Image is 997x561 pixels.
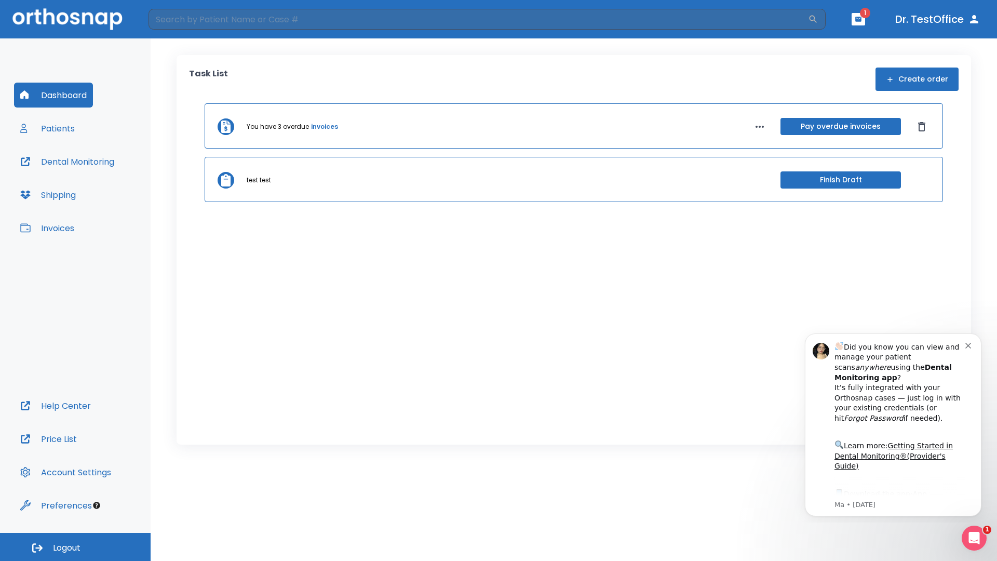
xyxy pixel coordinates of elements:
[789,324,997,523] iframe: Intercom notifications message
[860,8,870,18] span: 1
[14,182,82,207] button: Shipping
[247,122,309,131] p: You have 3 overdue
[891,10,985,29] button: Dr. TestOffice
[14,83,93,108] button: Dashboard
[14,116,81,141] button: Patients
[92,501,101,510] div: Tooltip anchor
[14,493,98,518] button: Preferences
[14,216,80,241] button: Invoices
[14,426,83,451] button: Price List
[780,118,901,135] button: Pay overdue invoices
[53,542,80,554] span: Logout
[14,149,120,174] button: Dental Monitoring
[189,68,228,91] p: Task List
[913,118,930,135] button: Dismiss
[14,393,97,418] button: Help Center
[780,171,901,189] button: Finish Draft
[962,526,987,551] iframe: Intercom live chat
[983,526,991,534] span: 1
[14,460,117,485] button: Account Settings
[176,16,184,24] button: Dismiss notification
[311,122,338,131] a: invoices
[45,163,176,216] div: Download the app: | ​ Let us know if you need help getting started!
[149,9,808,30] input: Search by Patient Name or Case #
[12,8,123,30] img: Orthosnap
[45,176,176,185] p: Message from Ma, sent 6w ago
[875,68,959,91] button: Create order
[45,166,138,184] a: App Store
[247,176,271,185] p: test test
